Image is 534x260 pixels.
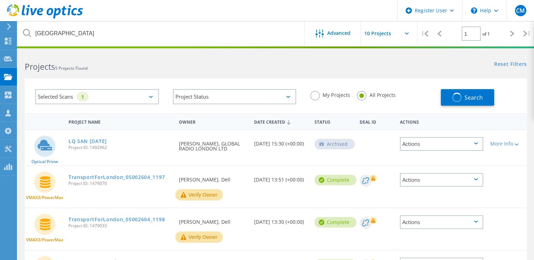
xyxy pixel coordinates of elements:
[68,181,172,186] span: Project ID: 1479070
[310,91,350,98] label: My Projects
[175,130,251,158] div: [PERSON_NAME], GLOBAL RADIO LONDON LTD
[516,8,525,13] span: CM
[400,137,483,151] div: Actions
[490,141,523,146] div: More Info
[482,31,490,37] span: of 1
[441,89,494,106] button: Search
[494,62,527,68] a: Reset Filters
[356,115,396,128] div: Deal Id
[175,231,223,243] button: Verify Owner
[173,89,296,104] div: Project Status
[251,166,311,189] div: [DATE] 13:51 (+00:00)
[26,196,64,200] span: VMAX3/PowerMax
[357,91,395,98] label: All Projects
[400,215,483,229] div: Actions
[68,139,107,144] a: LQ SAN [DATE]
[314,217,356,228] div: Complete
[55,65,88,71] span: 5 Projects Found
[400,173,483,187] div: Actions
[251,115,311,128] div: Date Created
[31,160,58,164] span: Optical Prime
[175,115,251,128] div: Owner
[314,175,356,185] div: Complete
[520,21,534,46] div: |
[251,130,311,153] div: [DATE] 15:30 (+00:00)
[77,92,89,101] div: 1
[314,139,355,149] div: Archived
[68,217,165,222] a: TransportForLondon_05002604_1198
[175,208,251,231] div: [PERSON_NAME], Dell
[65,115,175,128] div: Project Name
[311,115,356,128] div: Status
[175,166,251,189] div: [PERSON_NAME], Dell
[35,89,159,104] div: Selected Scans
[25,61,55,72] b: Projects
[26,238,64,242] span: VMAX3/PowerMax
[471,7,477,14] svg: \n
[68,175,165,180] a: TransportForLondon_05002604_1197
[251,208,311,231] div: [DATE] 13:30 (+00:00)
[175,189,223,200] button: Verify Owner
[327,31,350,36] span: Advanced
[464,94,483,101] span: Search
[418,21,432,46] div: |
[68,146,172,150] span: Project ID: 1492962
[18,21,305,46] input: Search projects by name, owner, ID, company, etc
[7,15,83,20] a: Live Optics Dashboard
[68,224,172,228] span: Project ID: 1479033
[396,115,487,128] div: Actions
